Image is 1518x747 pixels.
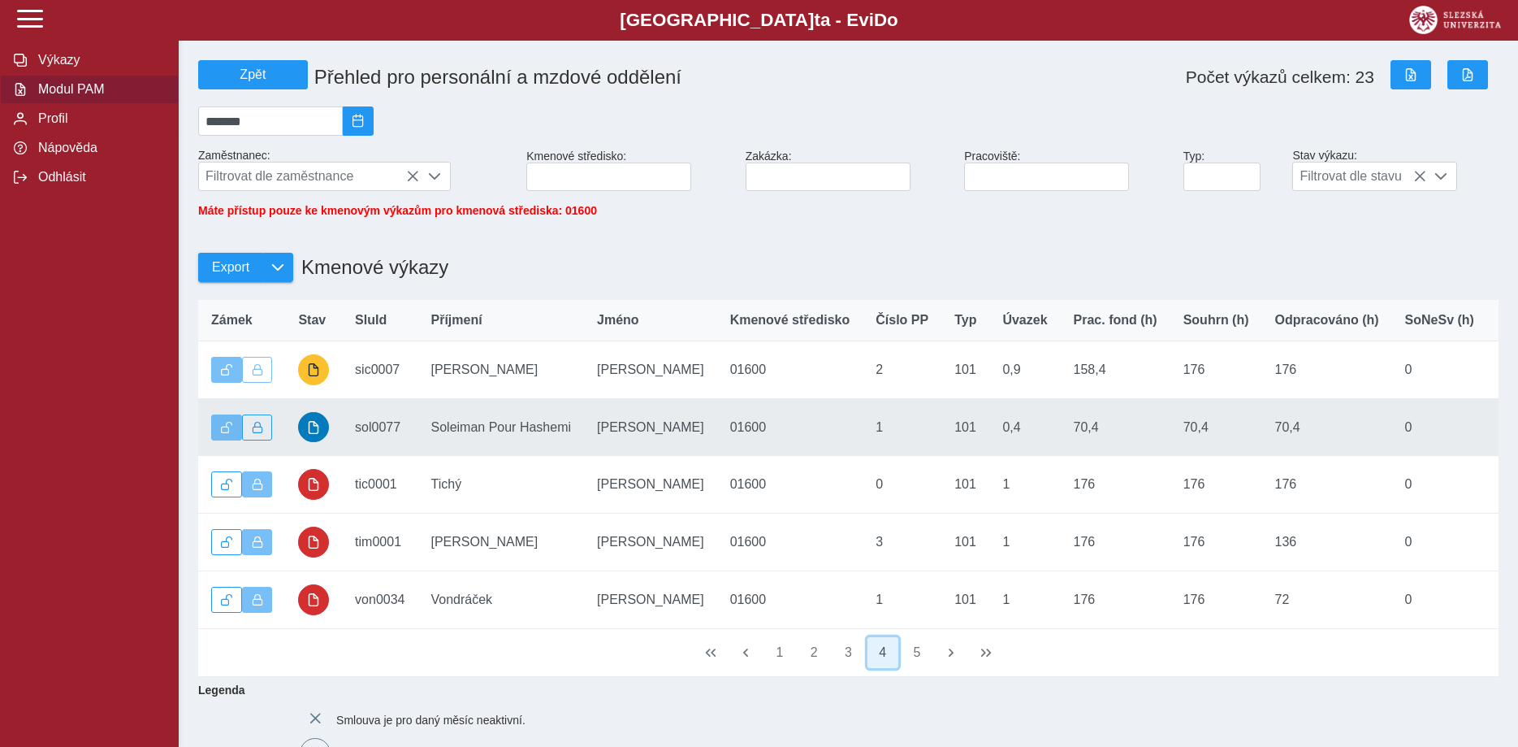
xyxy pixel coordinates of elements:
[198,60,308,89] button: Zpět
[941,398,989,456] td: 101
[1061,514,1170,571] td: 176
[1262,571,1392,628] td: 72
[1061,456,1170,514] td: 176
[298,469,329,500] button: uzamčeno
[1262,341,1392,399] td: 176
[863,514,941,571] td: 3
[33,53,165,67] span: Výkazy
[1061,571,1170,628] td: 176
[1390,60,1431,89] button: Export do Excelu
[1447,60,1488,89] button: Export do PDF
[418,571,585,628] td: Vondráček
[863,398,941,456] td: 1
[1170,341,1262,399] td: 176
[298,412,329,443] button: schváleno
[764,637,795,668] button: 1
[1293,163,1425,190] span: Filtrovat dle stavu
[342,514,417,571] td: tim0001
[342,341,417,399] td: sic0007
[342,456,417,514] td: tic0001
[887,10,898,30] span: o
[342,571,417,628] td: von0034
[1286,142,1505,198] div: Stav výkazu:
[242,529,273,555] button: Výkaz uzamčen.
[584,456,717,514] td: [PERSON_NAME]
[989,571,1060,628] td: 1
[1262,514,1392,571] td: 136
[343,106,374,136] button: 2025/09
[584,398,717,456] td: [PERSON_NAME]
[33,141,165,155] span: Nápověda
[211,587,242,613] button: Odemknout výkaz.
[298,313,326,328] span: Stav
[717,514,863,571] td: 01600
[212,260,249,275] span: Export
[1186,67,1374,87] span: Počet výkazů celkem: 23
[1074,313,1157,328] span: Prac. fond (h)
[717,398,863,456] td: 01600
[584,514,717,571] td: [PERSON_NAME]
[211,471,242,497] button: Odemknout výkaz.
[418,398,585,456] td: Soleiman Pour Hashemi
[308,59,965,95] h1: Přehled pro personální a mzdové oddělení
[33,111,165,126] span: Profil
[717,456,863,514] td: 01600
[1170,456,1262,514] td: 176
[863,571,941,628] td: 1
[989,341,1060,399] td: 0,9
[242,471,273,497] button: Výkaz uzamčen.
[1061,398,1170,456] td: 70,4
[198,253,262,282] button: Export
[242,587,273,613] button: Výkaz uzamčen.
[1183,313,1249,328] span: Souhrn (h)
[520,143,739,198] div: Kmenové středisko:
[1002,313,1047,328] span: Úvazek
[717,341,863,399] td: 01600
[876,313,928,328] span: Číslo PP
[1392,571,1487,628] td: 0
[211,415,242,441] button: Výkaz je odemčen.
[1392,341,1487,399] td: 0
[584,571,717,628] td: [PERSON_NAME]
[49,10,1469,31] b: [GEOGRAPHIC_DATA] a - Evi
[941,571,989,628] td: 101
[355,313,387,328] span: SluId
[192,142,520,198] div: Zaměstnanec:
[298,527,329,558] button: uzamčeno
[431,313,482,328] span: Příjmení
[989,514,1060,571] td: 1
[584,341,717,399] td: [PERSON_NAME]
[1392,398,1487,456] td: 0
[199,163,419,190] span: Filtrovat dle zaměstnance
[1177,143,1287,198] div: Typ:
[242,357,273,383] button: Uzamknout lze pouze výkaz, který je podepsán a schválen.
[1170,398,1262,456] td: 70,4
[1409,6,1501,34] img: logo_web_su.png
[1170,571,1262,628] td: 176
[33,82,165,97] span: Modul PAM
[941,456,989,514] td: 101
[198,204,597,217] span: Máte přístup pouze ke kmenovým výkazům pro kmenová střediska: 01600
[730,313,850,328] span: Kmenové středisko
[298,584,329,615] button: uzamčeno
[989,398,1060,456] td: 0,4
[863,341,941,399] td: 2
[418,456,585,514] td: Tichý
[874,10,887,30] span: D
[211,357,242,383] button: Výkaz je odemčen.
[192,677,1492,703] b: Legenda
[814,10,820,30] span: t
[242,415,273,441] button: Uzamknout
[597,313,639,328] span: Jméno
[867,637,898,668] button: 4
[863,456,941,514] td: 0
[1061,341,1170,399] td: 158,4
[293,248,448,287] h1: Kmenové výkazy
[1170,514,1262,571] td: 176
[941,514,989,571] td: 101
[1262,398,1392,456] td: 70,4
[941,341,989,399] td: 101
[205,67,301,82] span: Zpět
[1405,313,1474,328] span: SoNeSv (h)
[418,514,585,571] td: [PERSON_NAME]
